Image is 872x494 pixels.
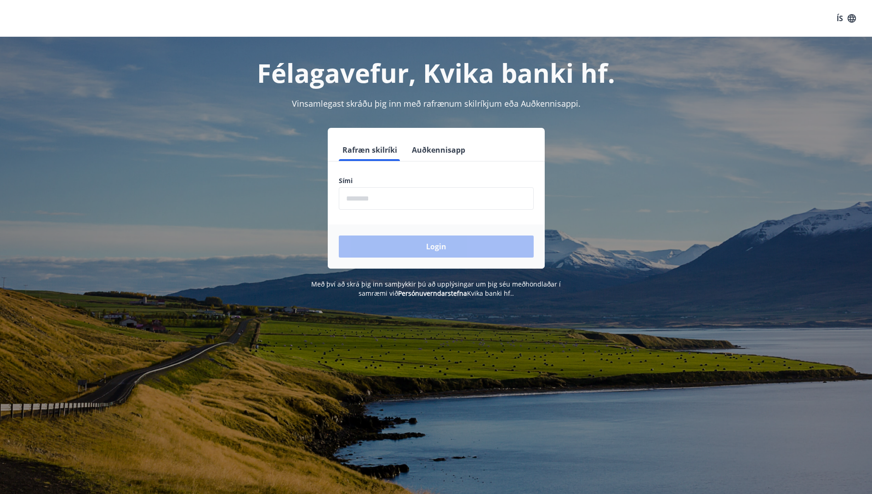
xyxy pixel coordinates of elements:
[116,55,756,90] h1: Félagavefur, Kvika banki hf.
[832,10,861,27] button: ÍS
[398,289,467,298] a: Persónuverndarstefna
[339,176,534,185] label: Sími
[408,139,469,161] button: Auðkennisapp
[339,139,401,161] button: Rafræn skilríki
[311,280,561,298] span: Með því að skrá þig inn samþykkir þú að upplýsingar um þig séu meðhöndlaðar í samræmi við Kvika b...
[292,98,581,109] span: Vinsamlegast skráðu þig inn með rafrænum skilríkjum eða Auðkennisappi.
